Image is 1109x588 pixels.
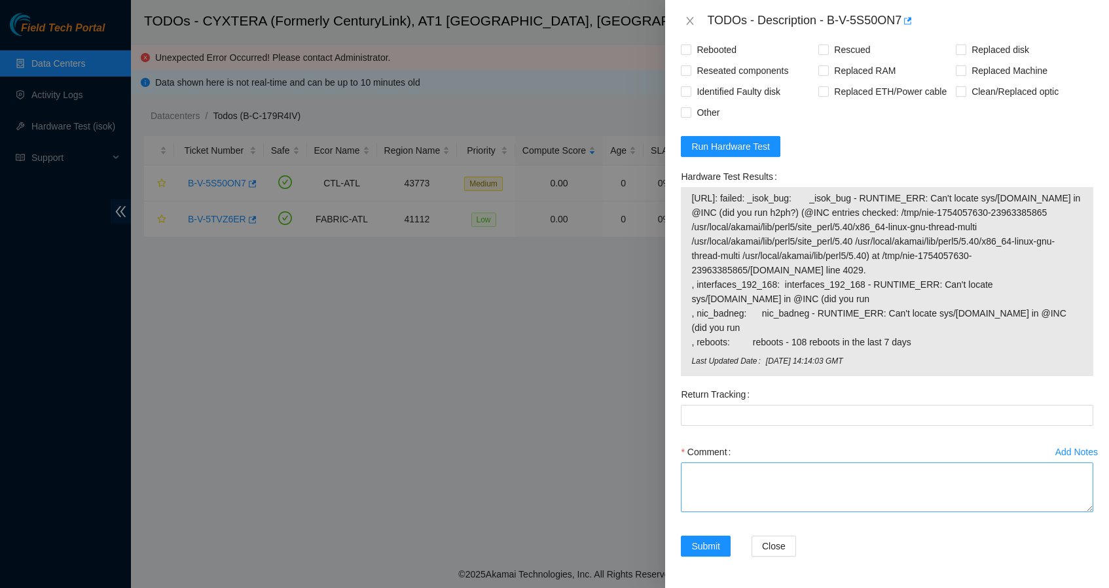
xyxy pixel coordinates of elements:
span: Replaced ETH/Power cable [829,81,952,102]
span: Last Updated Date [691,355,765,368]
div: TODOs - Description - B-V-5S50ON7 [707,10,1093,31]
span: Replaced disk [966,39,1034,60]
span: Replaced RAM [829,60,901,81]
span: Reseated components [691,60,793,81]
input: Return Tracking [681,405,1093,426]
span: Run Hardware Test [691,139,770,154]
button: Close [752,536,796,557]
textarea: Comment [681,462,1093,512]
span: Replaced Machine [966,60,1053,81]
span: Rescued [829,39,875,60]
button: Add Notes [1055,441,1099,462]
label: Hardware Test Results [681,166,782,187]
button: Close [681,15,699,27]
span: [URL]: failed: _isok_bug: _isok_bug - RUNTIME_ERR: Can't locate sys/[DOMAIN_NAME] in @INC (did yo... [691,191,1083,349]
button: Submit [681,536,731,557]
div: Add Notes [1055,447,1098,457]
span: Submit [691,539,720,553]
span: Clean/Replaced optic [966,81,1064,102]
span: Rebooted [691,39,742,60]
label: Comment [681,441,736,462]
span: Close [762,539,786,553]
span: close [685,16,695,26]
button: Run Hardware Test [681,136,780,157]
span: Identified Faulty disk [691,81,786,102]
label: Return Tracking [681,384,755,405]
span: [DATE] 14:14:03 GMT [766,355,1083,368]
span: Other [691,102,725,123]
